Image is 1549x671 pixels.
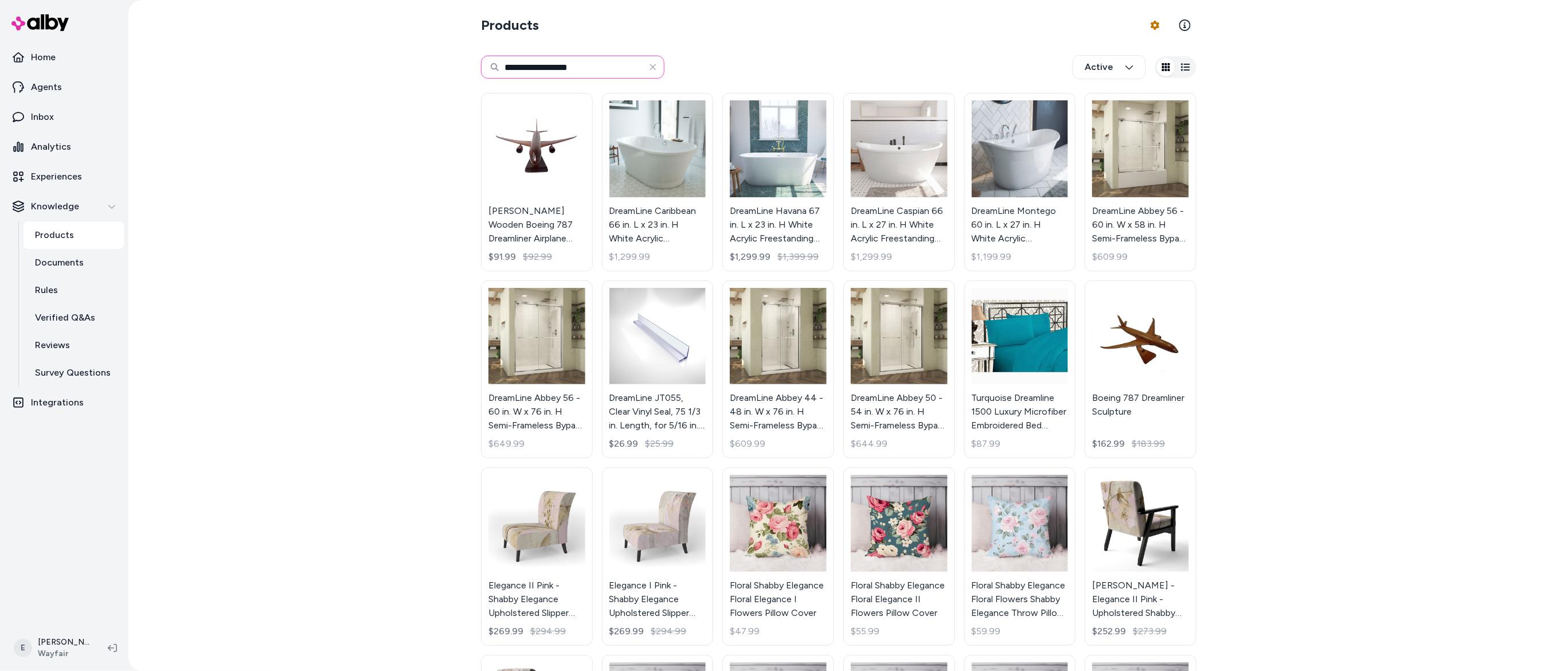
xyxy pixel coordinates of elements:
p: Products [35,228,74,242]
a: Experiences [5,163,124,190]
p: Verified Q&As [35,311,95,325]
span: Wayfair [38,648,89,660]
a: Home [5,44,124,71]
a: Reviews [24,331,124,359]
a: Agents [5,73,124,101]
button: Knowledge [5,193,124,220]
p: Rules [35,283,58,297]
a: DreamLine Abbey 50 - 54 in. W x 76 in. H Semi-Frameless Bypass Shower Door in Oil Rubbed BronzeDr... [843,280,955,459]
a: DreamLine Montego 60 in. L x 27 in. H White Acrylic Freestanding BathtubDreamLine Montego 60 in. ... [964,93,1076,271]
a: DreamLine Abbey 56 - 60 in. W x 58 in. H Semi-Frameless Bypass Tub Door in Brushed NickelDreamLin... [1085,93,1196,271]
a: DreamLine JT055, Clear Vinyl Seal, 75 1/3 in. Length, for 5/16 in. (8 mm.) Glass Shower DoorDream... [602,280,714,459]
a: Verified Q&As [24,304,124,331]
a: Floral Shabby Elegance Floral Flowers Shabby Elegance Throw Pillow CoverFloral Shabby Elegance Fl... [964,467,1076,646]
p: [PERSON_NAME] [38,637,89,648]
a: DreamLine Abbey 56 - 60 in. W x 76 in. H Semi-Frameless Bypass Shower Door in Brushed NickelDream... [481,280,593,459]
p: Inbox [31,110,54,124]
a: Rules [24,276,124,304]
a: DreamLine Caspian 66 in. L x 27 in. H White Acrylic Freestanding BathtubDreamLine Caspian 66 in. ... [843,93,955,271]
a: Analytics [5,133,124,161]
p: Survey Questions [35,366,111,380]
p: Analytics [31,140,71,154]
a: Boeing 787 Dreamliner SculptureBoeing 787 Dreamliner Sculpture$162.99$183.99 [1085,280,1196,459]
p: Knowledge [31,200,79,213]
a: Documents [24,249,124,276]
a: Garvice - Elegance II Pink - Upholstered Shabby Elegance Accent Arm Chair[PERSON_NAME] - Elegance... [1085,467,1196,646]
span: E [14,639,32,657]
a: Survey Questions [24,359,124,387]
p: Experiences [31,170,82,184]
a: Leonardi Wooden Boeing 787 Dreamliner Airplane Model[PERSON_NAME] Wooden Boeing 787 Dreamliner Ai... [481,93,593,271]
a: Floral Shabby Elegance Floral Elegance II Flowers Pillow CoverFloral Shabby Elegance Floral Elega... [843,467,955,646]
a: DreamLine Caribbean 66 in. L x 23 in. H White Acrylic Freestanding BathtubDreamLine Caribbean 66 ... [602,93,714,271]
button: Active [1073,55,1146,79]
a: DreamLine Abbey 44 - 48 in. W x 76 in. H Semi-Frameless Bypass Shower Door in Oil Rubbed BronzeDr... [722,280,834,459]
img: alby Logo [11,14,69,31]
a: Elegance II Pink - Shabby Elegance Upholstered Slipper ChairElegance II Pink - Shabby Elegance Up... [481,467,593,646]
p: Documents [35,256,84,270]
a: Floral Shabby Elegance Floral Elegance I Flowers Pillow CoverFloral Shabby Elegance Floral Elegan... [722,467,834,646]
p: Integrations [31,396,84,409]
a: Turquoise Dreamline 1500 Luxury Microfiber Embroidered Bed Sheet Set - Softest Hotel Quality, Wri... [964,280,1076,459]
p: Reviews [35,338,70,352]
p: Agents [31,80,62,94]
a: Inbox [5,103,124,131]
button: E[PERSON_NAME]Wayfair [7,630,99,666]
a: Integrations [5,389,124,416]
p: Home [31,50,56,64]
a: DreamLine Havana 67 in. L x 23 in. H White Acrylic Freestanding BathtubDreamLine Havana 67 in. L ... [722,93,834,271]
a: Products [24,221,124,249]
h2: Products [481,16,539,34]
a: Elegance I Pink - Shabby Elegance Upholstered Slipper ChairElegance I Pink - Shabby Elegance Upho... [602,467,714,646]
